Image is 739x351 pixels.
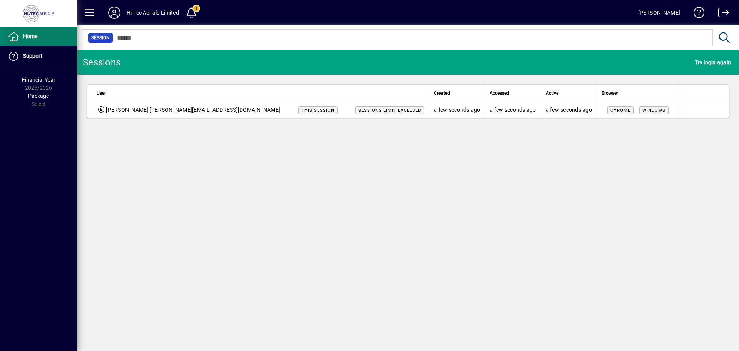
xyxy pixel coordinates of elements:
[693,55,733,69] button: Try login again
[83,56,120,69] div: Sessions
[358,108,421,113] span: Sessions limit exceeded
[638,7,680,19] div: [PERSON_NAME]
[4,47,77,66] a: Support
[695,56,731,69] span: Try login again
[23,33,37,39] span: Home
[541,102,597,118] td: a few seconds ago
[688,2,705,27] a: Knowledge Base
[23,53,42,59] span: Support
[4,27,77,46] a: Home
[610,108,630,113] span: Chrome
[490,89,509,97] span: Accessed
[106,106,280,114] span: [PERSON_NAME] [PERSON_NAME][EMAIL_ADDRESS][DOMAIN_NAME]
[102,6,127,20] button: Profile
[712,2,729,27] a: Logout
[434,89,450,97] span: Created
[602,106,674,114] div: Mozilla/5.0 (Windows NT 10.0; Win64; x64) AppleWebKit/537.36 (KHTML, like Gecko) Chrome/141.0.0.0...
[642,108,665,113] span: Windows
[22,77,55,83] span: Financial Year
[127,7,179,19] div: Hi-Tec Aerials Limited
[429,102,485,118] td: a few seconds ago
[602,89,618,97] span: Browser
[485,102,540,118] td: a few seconds ago
[28,93,49,99] span: Package
[91,34,110,42] span: Session
[97,89,106,97] span: User
[301,108,334,113] span: This session
[546,89,558,97] span: Active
